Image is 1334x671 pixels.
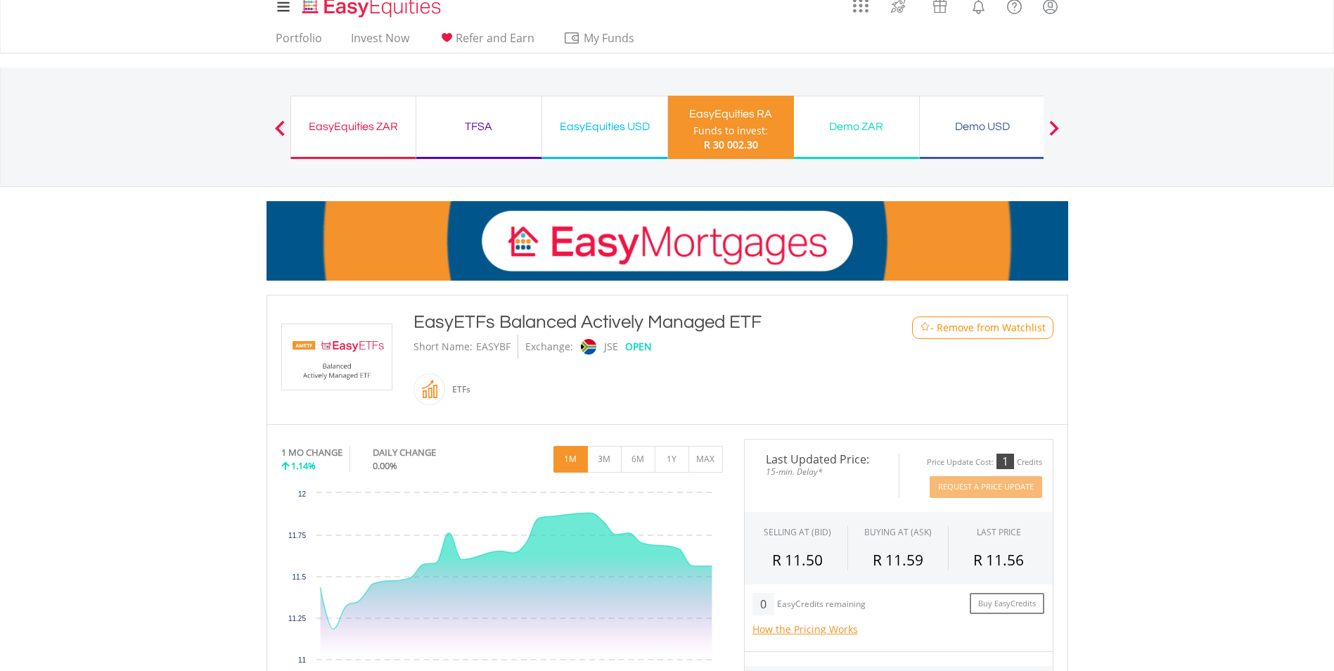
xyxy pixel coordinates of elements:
div: EASYBF [476,335,511,359]
button: 3M [587,446,622,473]
div: JSE [604,335,618,359]
button: Previous [266,127,294,141]
div: SELLING AT (BID) [764,526,831,538]
div: LAST PRICE [977,526,1021,538]
div: 1 [996,454,1014,469]
span: 0.00% [373,459,397,472]
div: Funds to invest: [693,124,768,138]
button: 1M [553,446,588,473]
div: Exchange: [525,335,573,359]
text: 11.75 [288,532,305,539]
text: 12 [297,490,306,498]
div: Short Name: [413,335,473,359]
div: EasyETFs Balanced Actively Managed ETF [413,309,855,335]
img: EasyMortage Promotion Banner [267,201,1068,281]
div: Price Update Cost: [927,457,994,468]
div: OPEN [625,335,652,359]
span: R 11.56 [973,550,1024,570]
a: Buy EasyCredits [970,593,1044,615]
div: EasyEquities ZAR [300,117,407,136]
div: TFSA [425,117,533,136]
img: Watchlist [920,322,930,333]
span: BUYING AT (ASK) [864,526,932,538]
text: 11.5 [292,573,306,581]
a: Refer and Earn [432,31,540,53]
span: R 11.59 [873,550,923,570]
text: 11.25 [288,615,305,622]
button: Next [1040,127,1068,141]
span: Refer and Earn [456,30,534,46]
span: My Funds [563,29,655,47]
text: 11 [297,656,306,664]
div: Credits [1017,457,1042,468]
button: 6M [621,446,655,473]
div: DAILY CHANGE [373,446,483,459]
div: 1 MO CHANGE [281,446,342,459]
div: Demo USD [928,117,1037,136]
button: 1Y [655,446,689,473]
span: R 30 002.30 [704,138,758,151]
button: MAX [688,446,723,473]
div: EasyEquities RA [676,104,785,124]
span: Last Updated Price: [755,454,888,465]
span: 15-min. Delay* [755,465,888,478]
a: How the Pricing Works [752,622,858,636]
div: EasyCredits remaining [777,599,866,611]
div: 0 [752,593,774,615]
span: - Remove from Watchlist [930,321,1046,335]
span: R 11.50 [772,550,823,570]
img: jse.png [580,339,596,354]
div: EasyEquities USD [551,117,659,136]
img: EQU.ZA.EASYBF.png [284,324,390,390]
button: Request A Price Update [930,476,1042,498]
a: Invest Now [345,31,415,53]
button: Watchlist - Remove from Watchlist [912,317,1053,339]
div: Demo ZAR [802,117,911,136]
div: ETFs [445,373,470,407]
a: Portfolio [270,31,328,53]
span: 1.14% [291,459,316,472]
